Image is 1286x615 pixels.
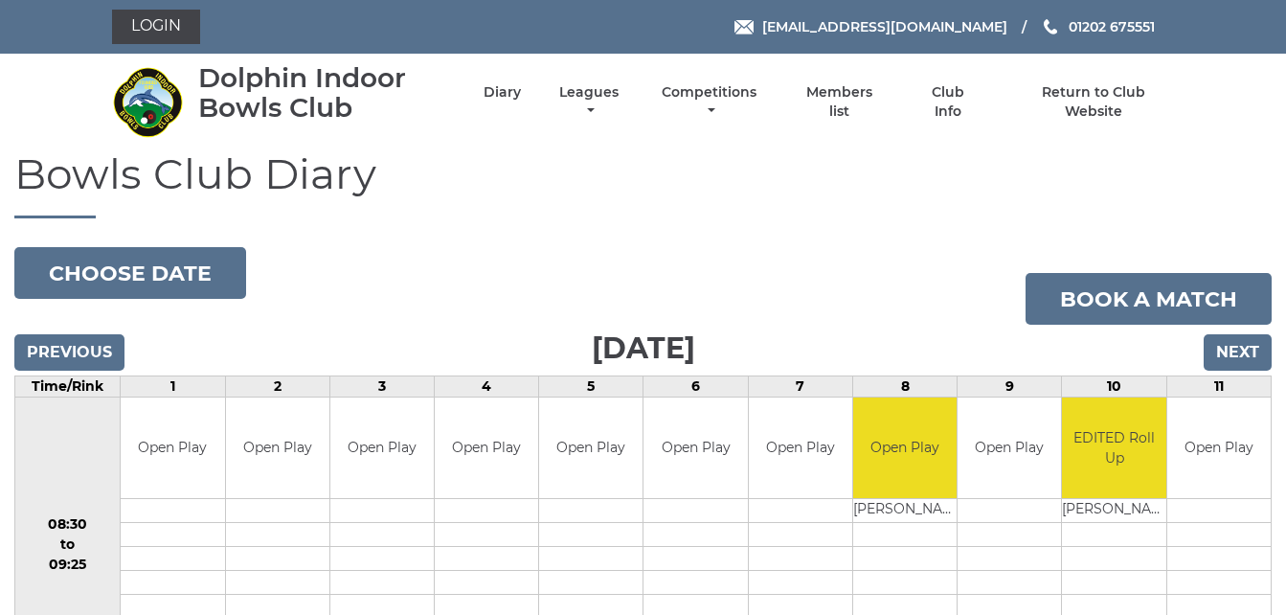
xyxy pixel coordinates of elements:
img: Phone us [1044,19,1057,34]
td: Open Play [435,398,538,498]
td: Open Play [1167,398,1271,498]
input: Next [1204,334,1272,371]
td: [PERSON_NAME] [853,498,957,522]
td: 2 [225,376,329,398]
td: Time/Rink [15,376,121,398]
td: 5 [539,376,643,398]
td: 1 [121,376,225,398]
span: [EMAIL_ADDRESS][DOMAIN_NAME] [762,18,1007,35]
td: Open Play [330,398,434,498]
input: Previous [14,334,124,371]
a: Book a match [1026,273,1272,325]
td: Open Play [121,398,224,498]
td: 8 [852,376,957,398]
td: 3 [329,376,434,398]
a: Club Info [917,83,980,121]
td: Open Play [643,398,747,498]
a: Competitions [658,83,762,121]
td: Open Play [226,398,329,498]
span: 01202 675551 [1069,18,1155,35]
img: Dolphin Indoor Bowls Club [112,66,184,138]
h1: Bowls Club Diary [14,150,1272,218]
td: [PERSON_NAME] [1062,498,1165,522]
td: 9 [958,376,1062,398]
td: Open Play [853,398,957,498]
a: Members list [795,83,883,121]
td: 10 [1062,376,1166,398]
td: 7 [748,376,852,398]
td: 6 [643,376,748,398]
a: Phone us 01202 675551 [1041,16,1155,37]
td: 11 [1166,376,1271,398]
td: EDITED Roll Up [1062,398,1165,498]
button: Choose date [14,247,246,299]
a: Email [EMAIL_ADDRESS][DOMAIN_NAME] [734,16,1007,37]
a: Login [112,10,200,44]
a: Return to Club Website [1012,83,1174,121]
a: Diary [484,83,521,102]
td: Open Play [749,398,852,498]
td: 4 [435,376,539,398]
a: Leagues [554,83,623,121]
img: Email [734,20,754,34]
div: Dolphin Indoor Bowls Club [198,63,450,123]
td: Open Play [539,398,643,498]
td: Open Play [958,398,1061,498]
